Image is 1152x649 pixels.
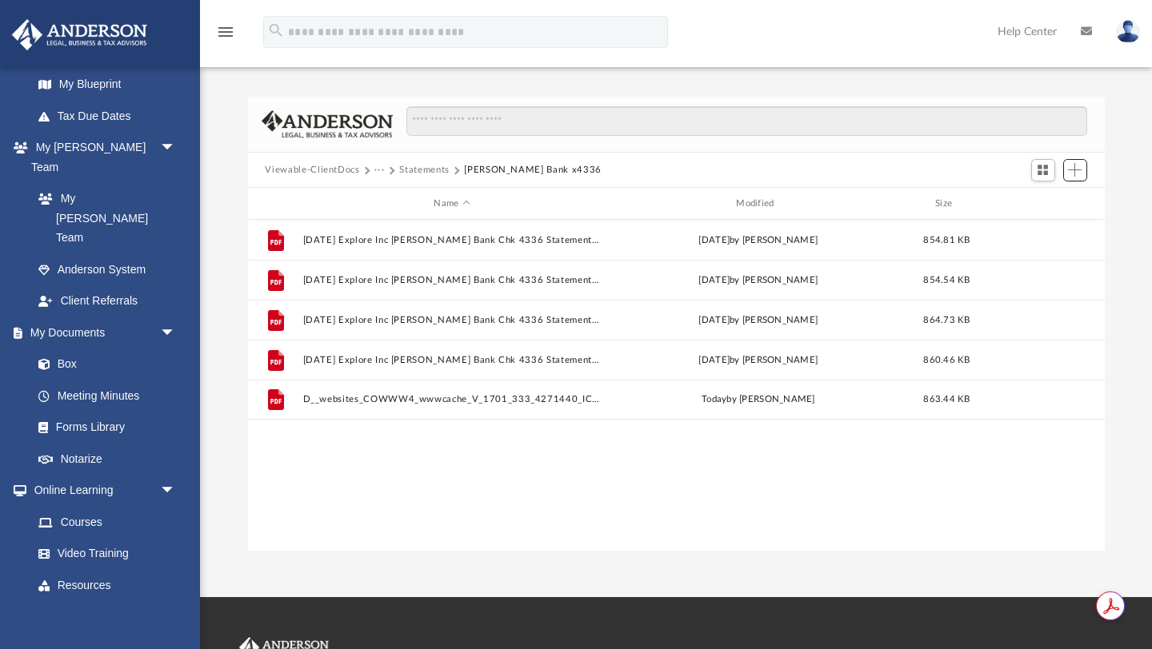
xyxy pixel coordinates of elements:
button: Viewable-ClientDocs [265,163,359,177]
button: [DATE] Explore Inc [PERSON_NAME] Bank Chk 4336 Statement.pdf [302,275,602,285]
div: [DATE] by [PERSON_NAME] [609,233,908,248]
button: Switch to Grid View [1031,159,1055,181]
a: Notarize [22,443,192,475]
img: Anderson Advisors Platinum Portal [7,19,152,50]
button: Add [1063,159,1087,181]
span: 860.46 KB [923,356,970,364]
a: Video Training [22,538,184,570]
button: [DATE] Explore Inc [PERSON_NAME] Bank Chk 4336 Statement.pdf [302,315,602,325]
a: Meeting Minutes [22,380,192,412]
div: Modified [608,197,907,211]
div: [DATE] by [PERSON_NAME] [609,273,908,288]
a: Anderson System [22,253,192,285]
button: [DATE] Explore Inc [PERSON_NAME] Bank Chk 4336 Statement.pdf [302,235,602,245]
a: Client Referrals [22,285,192,317]
a: Online Learningarrow_drop_down [11,475,192,507]
button: Statements [399,163,450,177]
div: id [254,197,294,211]
span: arrow_drop_down [160,475,192,508]
span: today [702,395,726,404]
a: Resources [22,569,192,601]
a: My [PERSON_NAME] Team [22,183,184,254]
a: menu [216,30,235,42]
a: My [PERSON_NAME] Teamarrow_drop_down [11,132,192,183]
span: 854.81 KB [923,236,970,245]
button: [DATE] Explore Inc [PERSON_NAME] Bank Chk 4336 Statement.pdf [302,355,602,365]
a: Tax Due Dates [22,100,200,132]
button: ··· [374,163,385,177]
div: Size [914,197,978,211]
input: Search files and folders [406,106,1086,137]
a: Box [22,348,184,380]
a: Courses [22,506,192,538]
div: grid [248,220,1105,551]
span: arrow_drop_down [160,317,192,349]
a: Forms Library [22,412,184,444]
button: [PERSON_NAME] Bank x4336 [464,163,602,177]
span: 864.73 KB [923,316,970,324]
div: by [PERSON_NAME] [609,392,908,407]
a: My Blueprint [22,69,192,101]
img: User Pic [1116,20,1140,43]
span: arrow_drop_down [160,132,192,165]
a: My Documentsarrow_drop_down [11,317,192,348]
div: Name [302,197,601,211]
div: id [986,197,1098,211]
i: search [267,22,285,39]
div: [DATE] by [PERSON_NAME] [609,353,908,368]
span: 854.54 KB [923,276,970,285]
div: [DATE] by [PERSON_NAME] [609,313,908,328]
span: 863.44 KB [923,395,970,404]
i: menu [216,22,235,42]
button: D__websites_COWWW4_wwwcache_V_1701_333_4271440_IC_STMT.pdf [302,395,602,405]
